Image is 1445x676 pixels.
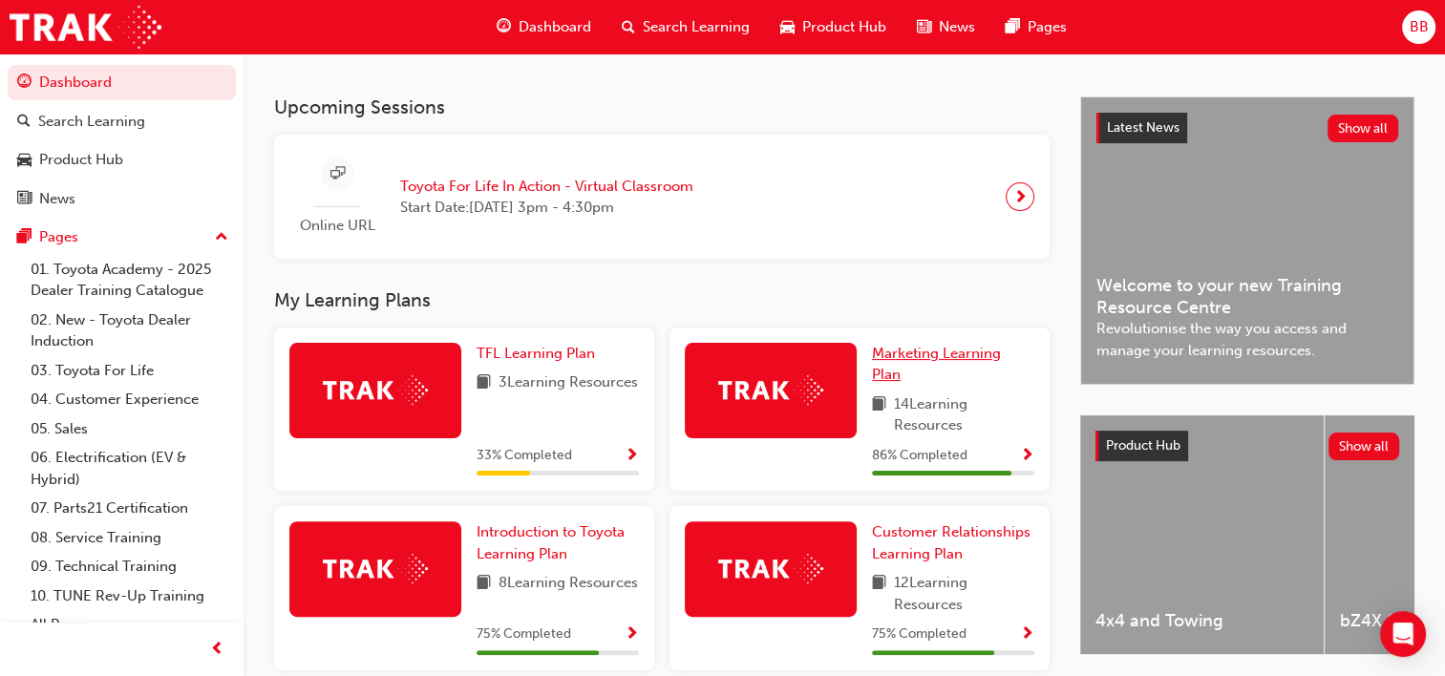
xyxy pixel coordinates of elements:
[17,229,32,246] span: pages-icon
[1020,626,1034,644] span: Show Progress
[718,375,823,405] img: Trak
[1095,610,1308,632] span: 4x4 and Towing
[1080,96,1414,385] a: Latest NewsShow allWelcome to your new Training Resource CentreRevolutionise the way you access a...
[872,345,1001,384] span: Marketing Learning Plan
[8,220,236,255] button: Pages
[917,15,931,39] span: news-icon
[1020,448,1034,465] span: Show Progress
[1107,119,1179,136] span: Latest News
[23,356,236,386] a: 03. Toyota For Life
[323,554,428,583] img: Trak
[872,623,967,645] span: 75 % Completed
[625,448,639,465] span: Show Progress
[274,96,1050,118] h3: Upcoming Sessions
[477,371,491,395] span: book-icon
[289,150,1034,244] a: Online URLToyota For Life In Action - Virtual ClassroomStart Date:[DATE] 3pm - 4:30pm
[17,74,32,92] span: guage-icon
[625,626,639,644] span: Show Progress
[330,162,345,186] span: sessionType_ONLINE_URL-icon
[765,8,902,47] a: car-iconProduct Hub
[499,371,638,395] span: 3 Learning Resources
[802,16,886,38] span: Product Hub
[1020,623,1034,646] button: Show Progress
[1409,16,1428,38] span: BB
[23,255,236,306] a: 01. Toyota Academy - 2025 Dealer Training Catalogue
[990,8,1082,47] a: pages-iconPages
[606,8,765,47] a: search-iconSearch Learning
[894,393,1034,436] span: 14 Learning Resources
[497,15,511,39] span: guage-icon
[1328,115,1399,142] button: Show all
[23,581,236,611] a: 10. TUNE Rev-Up Training
[718,554,823,583] img: Trak
[8,61,236,220] button: DashboardSearch LearningProduct HubNews
[39,226,78,248] div: Pages
[780,15,795,39] span: car-icon
[625,623,639,646] button: Show Progress
[1028,16,1067,38] span: Pages
[1006,15,1020,39] span: pages-icon
[872,445,967,467] span: 86 % Completed
[872,523,1031,562] span: Customer Relationships Learning Plan
[872,521,1034,564] a: Customer Relationships Learning Plan
[477,343,603,365] a: TFL Learning Plan
[872,572,886,615] span: book-icon
[10,6,161,49] img: Trak
[215,225,228,250] span: up-icon
[1402,11,1435,44] button: BB
[481,8,606,47] a: guage-iconDashboard
[23,306,236,356] a: 02. New - Toyota Dealer Induction
[23,494,236,523] a: 07. Parts21 Certification
[477,572,491,596] span: book-icon
[477,623,571,645] span: 75 % Completed
[23,443,236,494] a: 06. Electrification (EV & Hybrid)
[939,16,975,38] span: News
[499,572,638,596] span: 8 Learning Resources
[1096,318,1398,361] span: Revolutionise the way you access and manage your learning resources.
[23,610,236,640] a: All Pages
[39,149,123,171] div: Product Hub
[8,142,236,178] a: Product Hub
[477,521,639,564] a: Introduction to Toyota Learning Plan
[1096,113,1398,143] a: Latest NewsShow all
[39,188,75,210] div: News
[872,393,886,436] span: book-icon
[274,289,1050,311] h3: My Learning Plans
[23,552,236,581] a: 09. Technical Training
[1013,183,1028,210] span: next-icon
[902,8,990,47] a: news-iconNews
[17,152,32,169] span: car-icon
[625,444,639,468] button: Show Progress
[210,638,224,662] span: prev-icon
[1080,415,1324,654] a: 4x4 and Towing
[1096,275,1398,318] span: Welcome to your new Training Resource Centre
[8,104,236,139] a: Search Learning
[1328,433,1400,460] button: Show all
[1020,444,1034,468] button: Show Progress
[894,572,1034,615] span: 12 Learning Resources
[8,65,236,100] a: Dashboard
[519,16,591,38] span: Dashboard
[323,375,428,405] img: Trak
[477,445,572,467] span: 33 % Completed
[477,345,595,362] span: TFL Learning Plan
[872,343,1034,386] a: Marketing Learning Plan
[1106,437,1180,454] span: Product Hub
[23,414,236,444] a: 05. Sales
[1380,611,1426,657] div: Open Intercom Messenger
[8,181,236,217] a: News
[38,111,145,133] div: Search Learning
[643,16,750,38] span: Search Learning
[400,176,693,198] span: Toyota For Life In Action - Virtual Classroom
[1095,431,1399,461] a: Product HubShow all
[17,114,31,131] span: search-icon
[17,191,32,208] span: news-icon
[477,523,625,562] span: Introduction to Toyota Learning Plan
[23,385,236,414] a: 04. Customer Experience
[23,523,236,553] a: 08. Service Training
[622,15,635,39] span: search-icon
[289,215,385,237] span: Online URL
[400,197,693,219] span: Start Date: [DATE] 3pm - 4:30pm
